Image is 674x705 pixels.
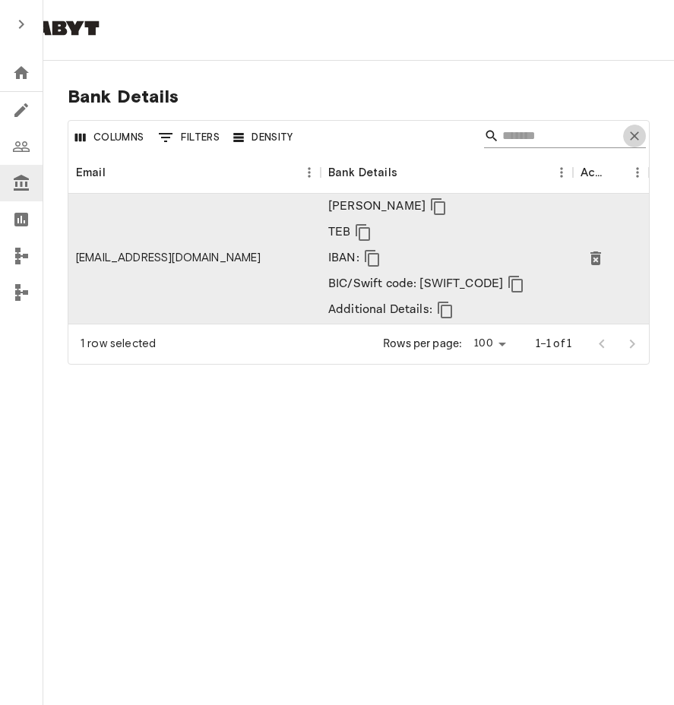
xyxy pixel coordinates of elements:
span: Bank Details [68,85,650,108]
p: Additional Details: [328,301,432,319]
p: [PERSON_NAME] [328,198,426,216]
p: TEB [328,223,350,242]
p: IBAN: [328,249,359,267]
button: Menu [550,161,573,184]
button: Sort [106,162,127,183]
button: Sort [605,162,626,183]
div: Email [68,151,321,194]
div: Actions [581,151,605,194]
p: BIC/Swift code: [SWIFT_CODE] [328,275,503,293]
div: ummugulsumk000@gmail.com [76,250,261,266]
button: Density [229,126,297,150]
div: Search [484,124,646,151]
button: Sort [397,162,419,183]
div: 1 row selected [81,336,156,352]
div: 100 [468,333,511,355]
div: Actions [573,151,649,194]
div: Bank Details [328,151,397,194]
button: Menu [626,161,649,184]
div: Bank Details [321,151,573,194]
button: Select columns [71,126,148,150]
button: Menu [298,161,321,184]
img: Habyt [12,21,103,36]
p: 1–1 of 1 [536,336,571,352]
button: Clear [623,125,646,147]
p: Rows per page: [383,336,462,352]
button: Show filters [154,125,224,150]
div: Email [76,151,106,194]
